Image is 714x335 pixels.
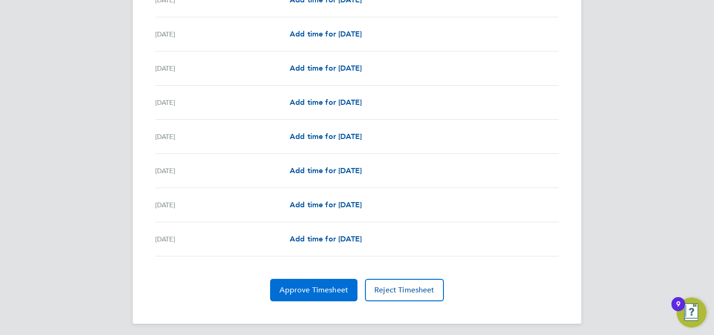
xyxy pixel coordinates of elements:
button: Reject Timesheet [365,279,444,301]
span: Approve Timesheet [279,285,348,295]
div: [DATE] [155,165,290,176]
a: Add time for [DATE] [290,97,362,108]
div: [DATE] [155,131,290,142]
div: [DATE] [155,29,290,40]
span: Add time for [DATE] [290,234,362,243]
button: Open Resource Center, 9 new notifications [677,298,707,328]
div: [DATE] [155,199,290,211]
span: Add time for [DATE] [290,200,362,209]
a: Add time for [DATE] [290,29,362,40]
div: 9 [676,304,680,316]
span: Reject Timesheet [374,285,435,295]
span: Add time for [DATE] [290,166,362,175]
a: Add time for [DATE] [290,233,362,245]
div: [DATE] [155,97,290,108]
div: [DATE] [155,233,290,245]
a: Add time for [DATE] [290,63,362,74]
span: Add time for [DATE] [290,29,362,38]
span: Add time for [DATE] [290,98,362,107]
button: Approve Timesheet [270,279,357,301]
a: Add time for [DATE] [290,131,362,142]
span: Add time for [DATE] [290,132,362,141]
a: Add time for [DATE] [290,165,362,176]
a: Add time for [DATE] [290,199,362,211]
div: [DATE] [155,63,290,74]
span: Add time for [DATE] [290,64,362,73]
